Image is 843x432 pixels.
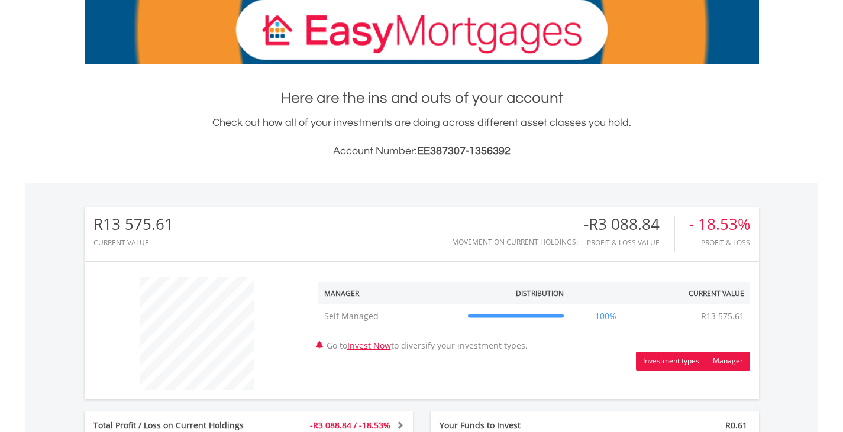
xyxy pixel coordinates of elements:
[93,216,173,233] div: R13 575.61
[689,216,750,233] div: - 18.53%
[452,238,578,246] div: Movement on Current Holdings:
[725,420,747,431] span: R0.61
[347,340,391,351] a: Invest Now
[93,239,173,246] div: CURRENT VALUE
[642,282,750,304] th: Current Value
[584,216,674,233] div: -R3 088.84
[85,87,759,109] h1: Here are the ins and outs of your account
[570,304,642,328] td: 100%
[431,420,595,431] div: Your Funds to Invest
[695,304,750,328] td: R13 575.61
[689,239,750,246] div: Profit & Loss
[309,271,759,371] div: Go to to diversify your investment types.
[636,352,706,371] button: Investment types
[318,304,462,328] td: Self Managed
[85,143,759,160] h3: Account Number:
[85,115,759,160] div: Check out how all of your investments are doing across different asset classes you hold.
[417,145,511,157] span: EE387307-1356392
[310,420,390,431] span: -R3 088.84 / -18.53%
[584,239,674,246] div: Profit & Loss Value
[85,420,276,431] div: Total Profit / Loss on Current Holdings
[516,288,564,298] div: Distribution
[318,282,462,304] th: Manager
[706,352,750,371] button: Manager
